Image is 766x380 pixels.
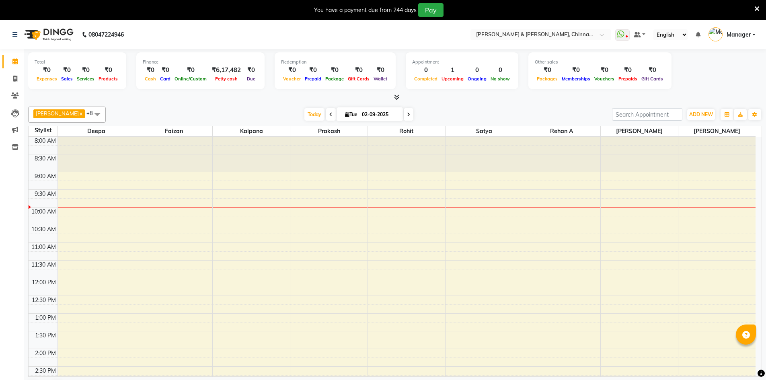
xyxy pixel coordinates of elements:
span: Completed [412,76,439,82]
div: ₹0 [535,66,560,75]
span: Wallet [372,76,389,82]
div: ₹0 [303,66,323,75]
span: No show [489,76,512,82]
div: ₹0 [35,66,59,75]
div: ₹0 [173,66,209,75]
div: You have a payment due from 244 days [314,6,417,14]
span: Prepaids [616,76,639,82]
div: 12:30 PM [30,296,58,304]
div: 1:00 PM [33,314,58,322]
div: 10:30 AM [30,225,58,234]
div: 0 [466,66,489,75]
img: logo [21,23,76,46]
span: Faizan [135,126,212,136]
div: ₹0 [244,66,258,75]
div: Total [35,59,120,66]
div: 8:00 AM [33,137,58,145]
span: Satya [446,126,523,136]
div: 11:30 AM [30,261,58,269]
span: [PERSON_NAME] [678,126,756,136]
button: Pay [418,3,444,17]
span: Rehan A [523,126,600,136]
span: Online/Custom [173,76,209,82]
span: Manager [727,31,751,39]
span: Cash [143,76,158,82]
b: 08047224946 [88,23,124,46]
div: ₹0 [592,66,616,75]
div: ₹0 [143,66,158,75]
div: ₹0 [616,66,639,75]
span: Gift Cards [639,76,665,82]
div: ₹0 [323,66,346,75]
div: ₹0 [560,66,592,75]
span: Voucher [281,76,303,82]
span: Sales [59,76,75,82]
span: Due [245,76,257,82]
div: 0 [412,66,439,75]
span: Deepa [58,126,135,136]
div: 11:00 AM [30,243,58,251]
div: ₹0 [75,66,97,75]
div: ₹6,17,482 [209,66,244,75]
span: Expenses [35,76,59,82]
div: ₹0 [59,66,75,75]
span: Card [158,76,173,82]
div: ₹0 [97,66,120,75]
div: Other sales [535,59,665,66]
div: 8:30 AM [33,154,58,163]
span: Vouchers [592,76,616,82]
div: ₹0 [346,66,372,75]
div: 2:00 PM [33,349,58,357]
div: Redemption [281,59,389,66]
div: 12:00 PM [30,278,58,287]
button: ADD NEW [687,109,715,120]
div: ₹0 [372,66,389,75]
img: Manager [708,27,723,41]
input: Search Appointment [612,108,682,121]
div: 10:00 AM [30,207,58,216]
span: Package [323,76,346,82]
span: Gift Cards [346,76,372,82]
span: [PERSON_NAME] [601,126,678,136]
div: 2:30 PM [33,367,58,375]
div: Appointment [412,59,512,66]
div: ₹0 [281,66,303,75]
span: Packages [535,76,560,82]
div: 0 [489,66,512,75]
span: Prakash [290,126,368,136]
div: Stylist [29,126,58,135]
span: Memberships [560,76,592,82]
div: Finance [143,59,258,66]
a: x [79,110,82,117]
span: Kalpana [213,126,290,136]
span: Tue [343,111,359,117]
div: ₹0 [158,66,173,75]
iframe: chat widget [732,348,758,372]
div: ₹0 [639,66,665,75]
span: Services [75,76,97,82]
div: 1:30 PM [33,331,58,340]
div: 1 [439,66,466,75]
span: Petty cash [213,76,240,82]
span: Upcoming [439,76,466,82]
span: Rohit [368,126,445,136]
span: [PERSON_NAME] [36,110,79,117]
span: Ongoing [466,76,489,82]
span: Products [97,76,120,82]
span: Today [304,108,324,121]
span: ADD NEW [689,111,713,117]
input: 2025-09-02 [359,109,400,121]
div: 9:30 AM [33,190,58,198]
div: 9:00 AM [33,172,58,181]
span: +8 [86,110,99,116]
span: Prepaid [303,76,323,82]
